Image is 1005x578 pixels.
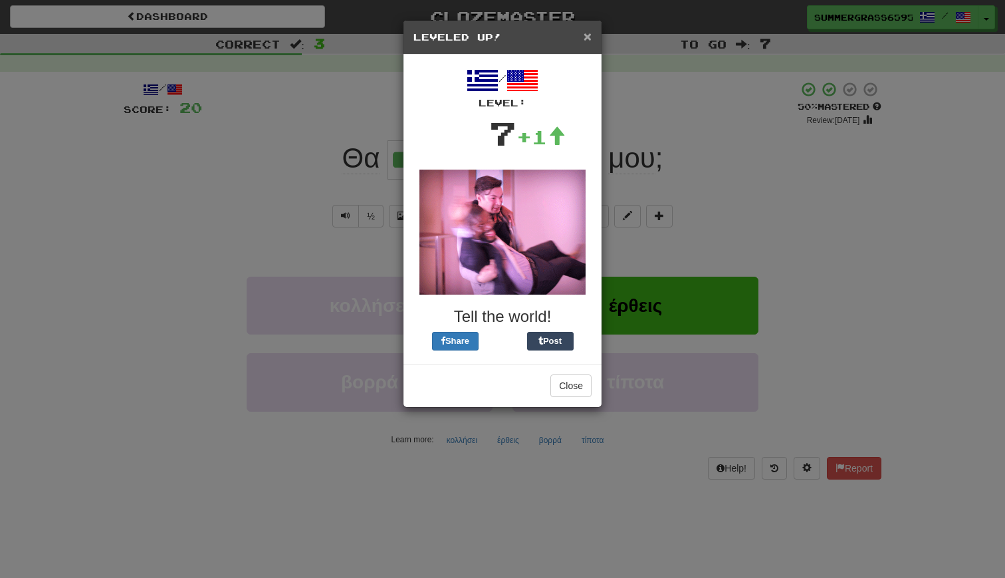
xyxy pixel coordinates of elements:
button: Share [432,332,479,351]
iframe: X Post Button [479,332,527,351]
button: Close [550,374,592,397]
div: Level: [413,96,592,110]
span: × [584,29,592,44]
button: Post [527,332,574,351]
div: / [413,65,592,110]
div: +1 [516,124,566,150]
img: spinning-7b6715965d7e0220b69722fa66aa21efa1181b58e7b7375ebe2c5b603073e17d.gif [419,170,586,295]
div: 7 [489,110,516,156]
h5: Leveled Up! [413,31,592,44]
h3: Tell the world! [413,308,592,325]
button: Close [584,29,592,43]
